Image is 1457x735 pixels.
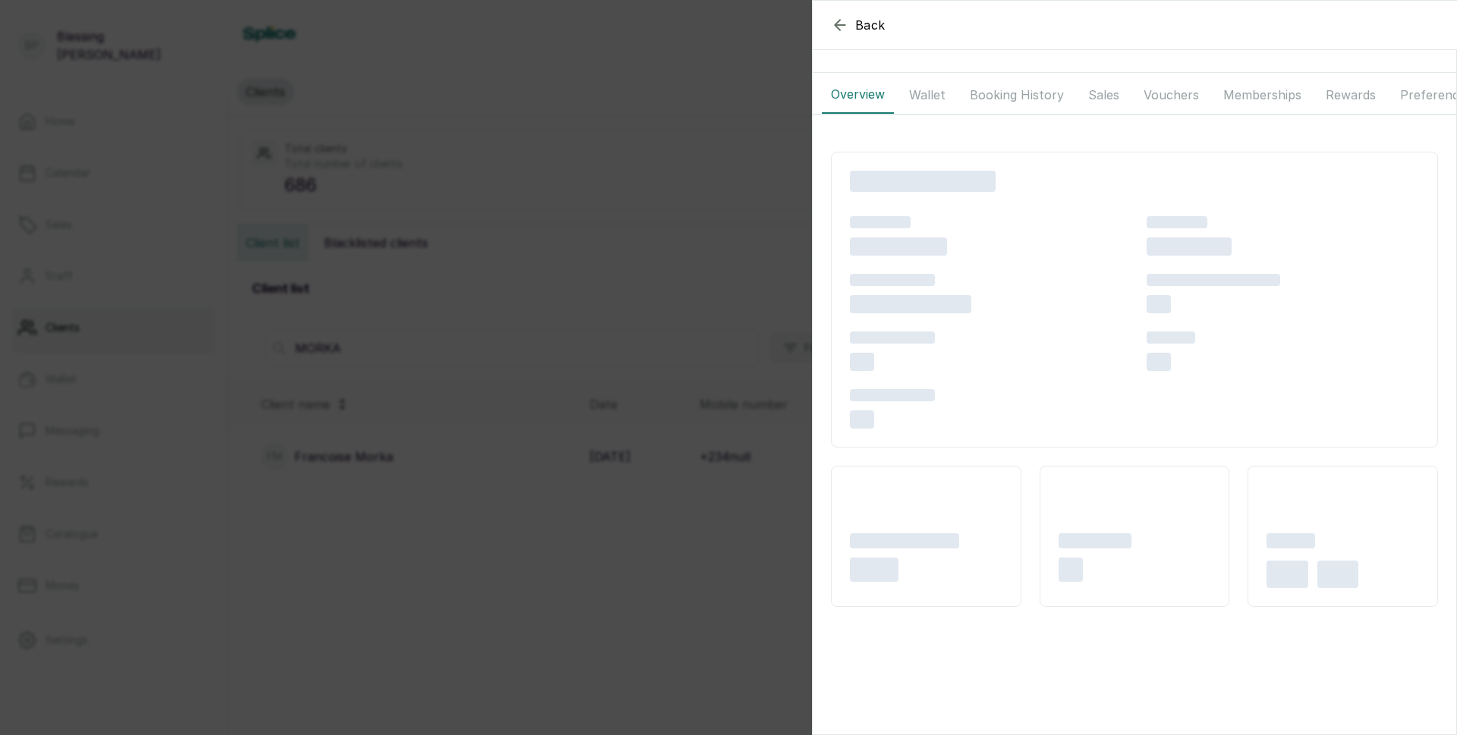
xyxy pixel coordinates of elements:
button: Rewards [1317,76,1385,114]
button: Booking History [961,76,1073,114]
button: Sales [1079,76,1128,114]
button: Vouchers [1134,76,1208,114]
button: Wallet [900,76,955,114]
button: Memberships [1214,76,1311,114]
button: Overview [822,76,894,114]
button: Back [831,16,886,34]
span: Back [855,16,886,34]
